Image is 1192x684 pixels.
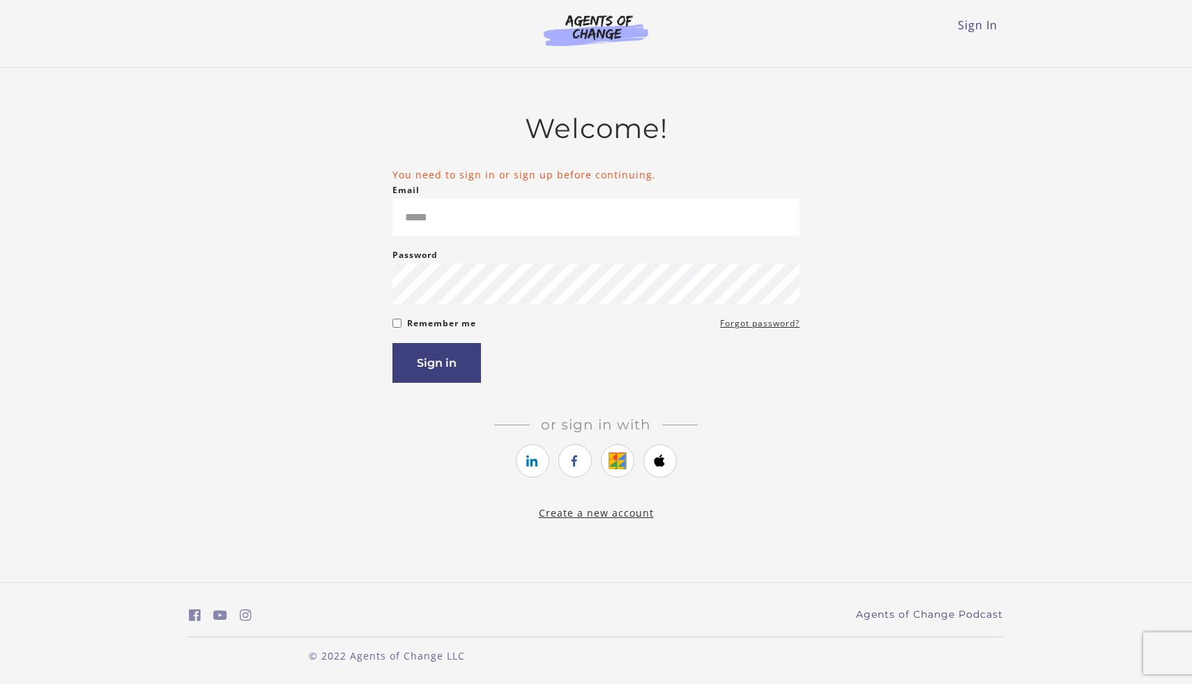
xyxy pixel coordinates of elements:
a: https://www.instagram.com/agentsofchangeprep/ (Open in a new window) [240,605,252,625]
p: © 2022 Agents of Change LLC [189,648,585,663]
label: Remember me [407,315,476,332]
a: Sign In [958,17,998,33]
a: https://www.youtube.com/c/AgentsofChangeTestPrepbyMeaganMitchell (Open in a new window) [213,605,227,625]
a: Forgot password? [720,315,800,332]
i: https://www.instagram.com/agentsofchangeprep/ (Open in a new window) [240,609,252,622]
a: https://www.facebook.com/groups/aswbtestprep (Open in a new window) [189,605,201,625]
label: Password [392,247,438,264]
li: You need to sign in or sign up before continuing. [392,167,800,182]
i: https://www.facebook.com/groups/aswbtestprep (Open in a new window) [189,609,201,622]
a: https://courses.thinkific.com/users/auth/linkedin?ss%5Breferral%5D=&ss%5Buser_return_to%5D=%2Fcou... [516,444,549,478]
span: Or sign in with [530,416,662,433]
h2: Welcome! [392,112,800,145]
a: Create a new account [539,506,654,519]
img: Agents of Change Logo [529,14,663,46]
button: Sign in [392,343,481,383]
i: https://www.youtube.com/c/AgentsofChangeTestPrepbyMeaganMitchell (Open in a new window) [213,609,227,622]
a: https://courses.thinkific.com/users/auth/facebook?ss%5Breferral%5D=&ss%5Buser_return_to%5D=%2Fcou... [558,444,592,478]
a: Agents of Change Podcast [856,607,1003,622]
a: https://courses.thinkific.com/users/auth/google?ss%5Breferral%5D=&ss%5Buser_return_to%5D=%2Fcours... [601,444,634,478]
label: Email [392,182,420,199]
a: https://courses.thinkific.com/users/auth/apple?ss%5Breferral%5D=&ss%5Buser_return_to%5D=%2Fcourse... [643,444,677,478]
